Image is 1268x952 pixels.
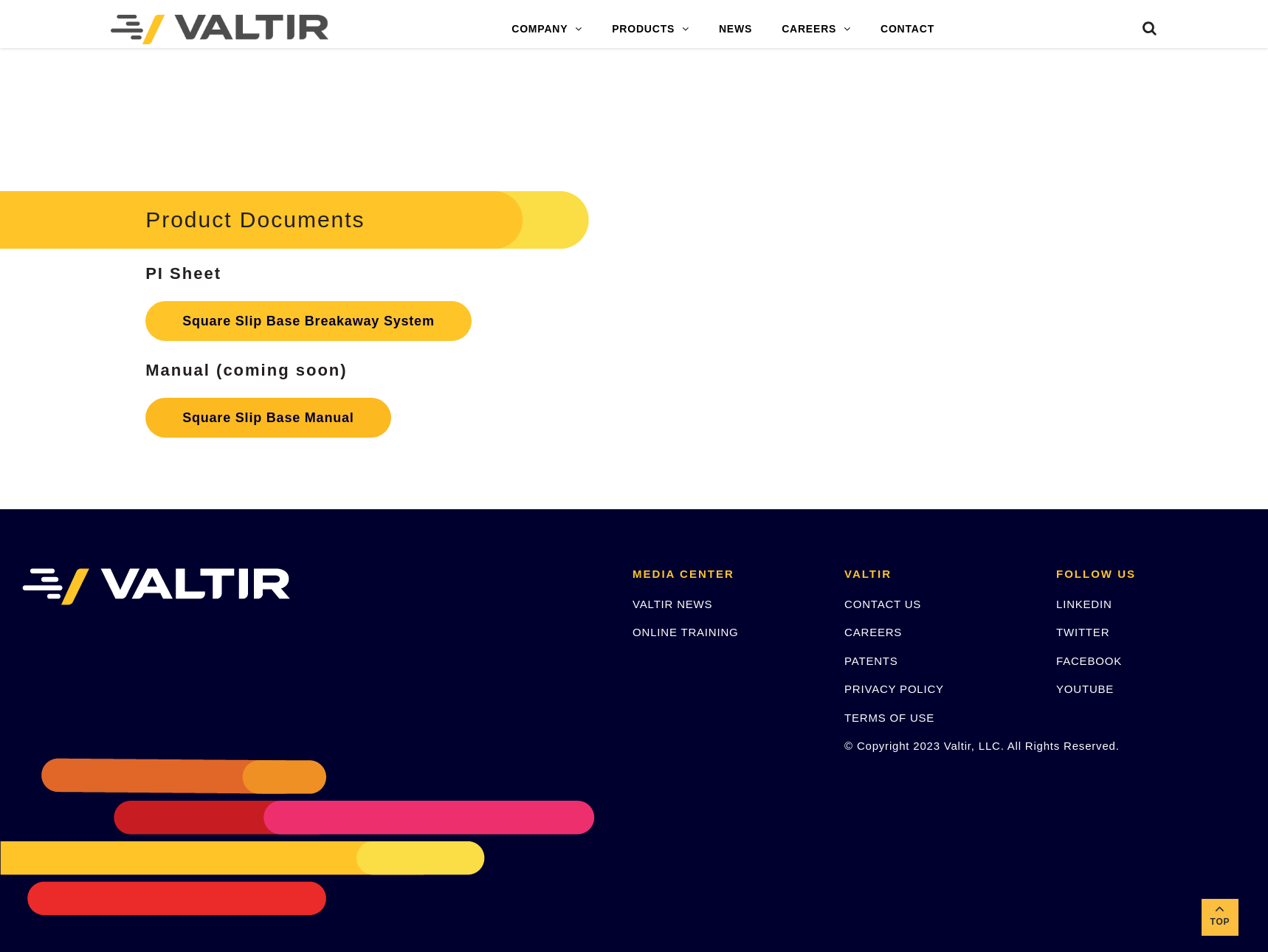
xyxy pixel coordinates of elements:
[145,264,221,283] strong: PI Sheet
[633,626,738,638] a: ONLINE TRAINING
[145,361,347,379] strong: Manual (coming soon)
[844,683,944,695] a: PRIVACY POLICY
[497,15,597,44] a: COMPANY
[844,737,1034,754] p: © Copyright 2023 Valtir, LLC. All Rights Reserved.
[1056,568,1246,581] h2: FOLLOW US
[145,398,390,438] a: Square Slip Base Manual
[22,568,290,605] img: VALTIR
[633,598,712,610] a: VALTIR NEWS
[597,15,704,44] a: PRODUCTS
[767,15,866,44] a: CAREERS
[844,655,898,667] a: PATENTS
[1056,626,1109,638] a: TWITTER
[1056,683,1114,695] a: YOUTUBE
[844,568,1034,581] h2: VALTIR
[866,15,949,44] a: CONTACT
[633,568,822,581] h2: MEDIA CENTER
[844,598,921,610] a: CONTACT US
[844,711,934,724] a: TERMS OF USE
[1202,899,1238,936] a: Top
[1056,598,1112,610] a: LINKEDIN
[844,626,902,638] a: CAREERS
[111,15,328,44] img: Valtir
[704,15,767,44] a: NEWS
[145,301,472,341] a: Square Slip Base Breakaway System
[1056,655,1122,667] a: FACEBOOK
[1202,914,1238,931] span: Top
